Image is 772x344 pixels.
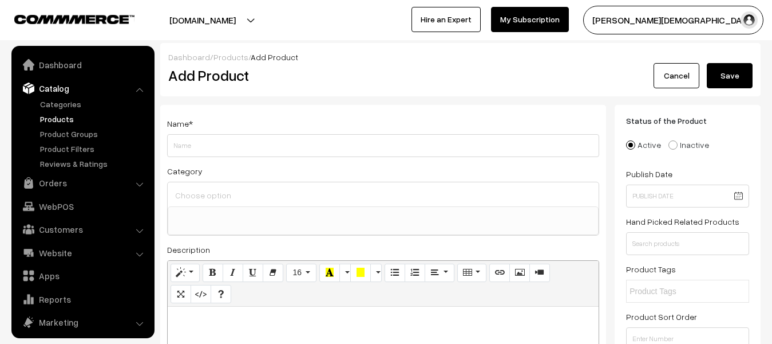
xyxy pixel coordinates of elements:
[167,118,193,130] label: Name
[167,134,599,157] input: Name
[319,264,340,282] button: Recent Color
[630,286,730,298] input: Product Tags
[14,78,151,99] a: Catalog
[370,264,382,282] button: More Color
[14,219,151,240] a: Customers
[339,264,351,282] button: More Color
[626,263,676,275] label: Product Tags
[167,244,210,256] label: Description
[626,216,739,228] label: Hand Picked Related Products
[251,52,298,62] span: Add Product
[213,52,248,62] a: Products
[405,264,425,282] button: Ordered list (CTRL+SHIFT+NUM8)
[668,139,709,151] label: Inactive
[626,168,672,180] label: Publish Date
[14,265,151,286] a: Apps
[191,285,211,303] button: Code View
[172,187,594,204] input: Choose option
[292,268,302,277] span: 16
[14,173,151,193] a: Orders
[14,243,151,263] a: Website
[741,11,758,29] img: user
[168,51,753,63] div: / /
[654,63,699,88] a: Cancel
[14,15,134,24] img: COMMMERCE
[168,67,602,84] h2: Add Product
[626,185,749,208] input: Publish Date
[211,285,231,303] button: Help
[168,52,210,62] a: Dashboard
[243,264,263,282] button: Underline (CTRL+U)
[129,6,276,34] button: [DOMAIN_NAME]
[707,63,753,88] button: Save
[14,196,151,217] a: WebPOS
[37,158,151,170] a: Reviews & Ratings
[626,232,749,255] input: Search products
[583,6,763,34] button: [PERSON_NAME][DEMOGRAPHIC_DATA]
[491,7,569,32] a: My Subscription
[489,264,510,282] button: Link (CTRL+K)
[411,7,481,32] a: Hire an Expert
[14,289,151,310] a: Reports
[37,98,151,110] a: Categories
[37,128,151,140] a: Product Groups
[37,113,151,125] a: Products
[626,139,661,151] label: Active
[37,143,151,155] a: Product Filters
[14,54,151,75] a: Dashboard
[385,264,405,282] button: Unordered list (CTRL+SHIFT+NUM7)
[425,264,454,282] button: Paragraph
[223,264,243,282] button: Italic (CTRL+I)
[457,264,486,282] button: Table
[263,264,283,282] button: Remove Font Style (CTRL+\)
[14,312,151,333] a: Marketing
[171,264,200,282] button: Style
[626,116,720,126] span: Status of the Product
[529,264,550,282] button: Video
[350,264,371,282] button: Background Color
[171,285,191,303] button: Full Screen
[14,11,114,25] a: COMMMERCE
[167,165,203,177] label: Category
[286,264,316,282] button: Font Size
[626,311,697,323] label: Product Sort Order
[509,264,530,282] button: Picture
[203,264,223,282] button: Bold (CTRL+B)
